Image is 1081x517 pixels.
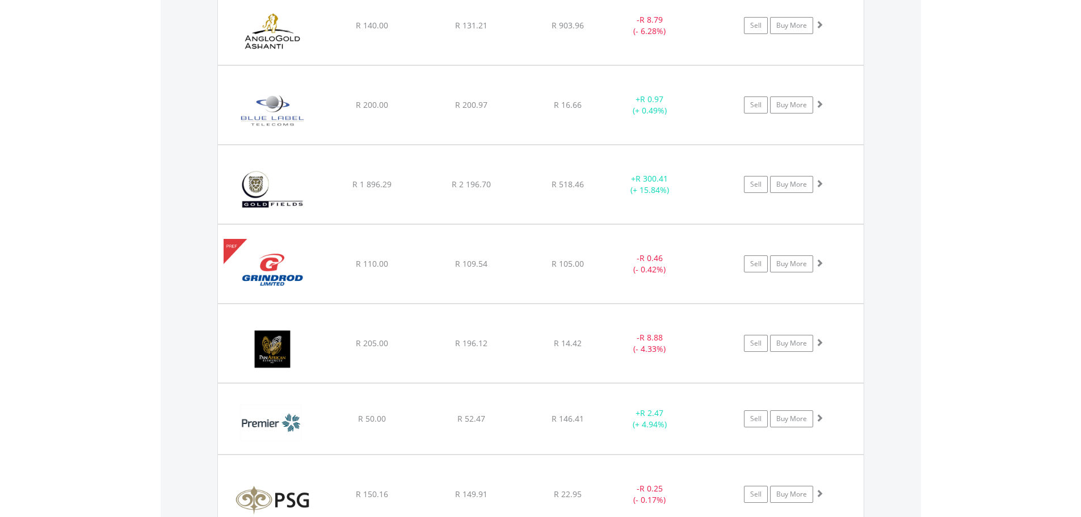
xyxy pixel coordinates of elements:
[607,94,693,116] div: + (+ 0.49%)
[455,338,487,348] span: R 196.12
[552,258,584,269] span: R 105.00
[770,410,813,427] a: Buy More
[552,20,584,31] span: R 903.96
[224,80,321,141] img: EQU.ZA.BLU.png
[352,179,392,190] span: R 1 896.29
[607,253,693,275] div: - (- 0.42%)
[770,486,813,503] a: Buy More
[552,179,584,190] span: R 518.46
[554,99,582,110] span: R 16.66
[607,14,693,37] div: - (- 6.28%)
[607,173,693,196] div: + (+ 15.84%)
[457,413,485,424] span: R 52.47
[224,239,321,300] img: EQU.ZA.GNDP.png
[356,99,388,110] span: R 200.00
[356,338,388,348] span: R 205.00
[640,94,663,104] span: R 0.97
[770,96,813,114] a: Buy More
[636,173,668,184] span: R 300.41
[640,483,663,494] span: R 0.25
[607,483,693,506] div: - (- 0.17%)
[358,413,386,424] span: R 50.00
[640,14,663,25] span: R 8.79
[224,1,321,62] img: EQU.ZA.ANG.png
[744,17,768,34] a: Sell
[640,332,663,343] span: R 8.88
[607,407,693,430] div: + (+ 4.94%)
[356,20,388,31] span: R 140.00
[744,335,768,352] a: Sell
[455,20,487,31] span: R 131.21
[744,255,768,272] a: Sell
[455,99,487,110] span: R 200.97
[640,253,663,263] span: R 0.46
[770,176,813,193] a: Buy More
[455,489,487,499] span: R 149.91
[552,413,584,424] span: R 146.41
[770,255,813,272] a: Buy More
[356,489,388,499] span: R 150.16
[770,335,813,352] a: Buy More
[224,398,321,451] img: EQU.ZA.PMR.png
[770,17,813,34] a: Buy More
[744,410,768,427] a: Sell
[554,489,582,499] span: R 22.95
[744,96,768,114] a: Sell
[224,318,321,380] img: EQU.ZA.PAN.png
[640,407,663,418] span: R 2.47
[452,179,491,190] span: R 2 196.70
[455,258,487,269] span: R 109.54
[554,338,582,348] span: R 14.42
[744,486,768,503] a: Sell
[356,258,388,269] span: R 110.00
[744,176,768,193] a: Sell
[224,159,321,221] img: EQU.ZA.GFI.png
[607,332,693,355] div: - (- 4.33%)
